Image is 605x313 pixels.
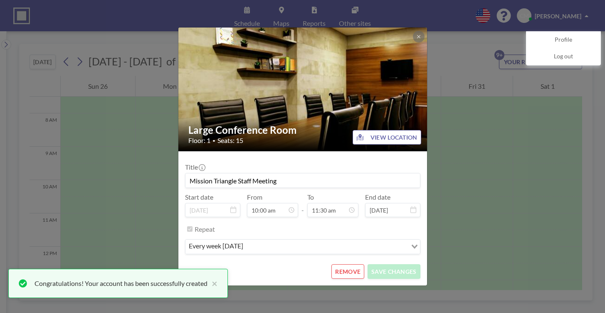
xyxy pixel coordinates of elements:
input: Search for option [246,241,406,252]
span: Floor: 1 [188,136,210,145]
button: REMOVE [331,264,364,279]
div: Search for option [185,240,420,254]
button: VIEW LOCATION [353,130,421,145]
div: Congratulations! Your account has been successfully created [35,278,207,288]
label: Title [185,163,205,171]
label: Start date [185,193,213,201]
span: Profile [555,36,572,44]
label: End date [365,193,390,201]
img: 537.jpg [178,6,428,173]
label: From [247,193,262,201]
button: SAVE CHANGES [368,264,420,279]
span: - [301,196,304,214]
h2: Large Conference Room [188,124,418,136]
a: Profile [526,32,600,48]
span: • [212,138,215,144]
span: Log out [554,53,573,61]
a: Log out [526,48,600,65]
button: close [207,278,217,288]
span: Seats: 15 [217,136,243,145]
span: every week [DATE] [187,241,245,252]
label: To [307,193,314,201]
input: (No title) [185,173,420,188]
label: Repeat [195,225,215,233]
